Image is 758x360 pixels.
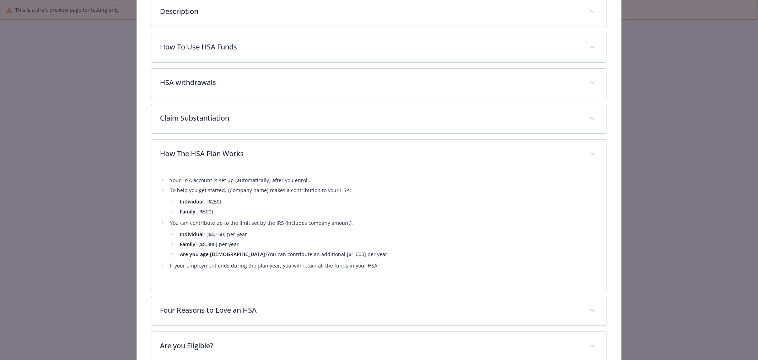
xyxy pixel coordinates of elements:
[168,186,598,216] li: To help you get started, {Company name] makes a contribution to your HSA:
[160,305,581,316] p: Four Reasons to Love an HSA
[151,33,607,62] div: How To Use HSA Funds
[178,250,598,259] li: You can contribute an additional [$1,000] per year
[160,6,581,17] p: Description
[180,241,195,248] strong: Family
[151,296,607,325] div: Four Reasons to Love an HSA
[151,140,607,169] div: How The HSA Plan Works
[178,207,598,216] li: : [$500]
[168,261,598,270] li: If your employment ends during the plan year, you will retain all the funds in your HSA.
[160,42,581,52] p: How To Use HSA Funds
[160,148,581,159] p: How The HSA Plan Works
[151,104,607,133] div: Claim Substantiation
[160,77,581,88] p: HSA withdrawals​
[180,208,195,215] strong: Family
[151,169,607,290] div: How The HSA Plan Works
[178,240,598,249] li: : [$8,300] per year
[160,340,581,351] p: Are you Eligible?
[178,230,598,239] li: : [$4,150] per year
[180,231,204,238] strong: Individual
[151,69,607,98] div: HSA withdrawals​
[178,197,598,206] li: : [$250]
[168,219,598,259] li: You can contribute up to the limit set by the IRS (includes company amount).
[168,176,598,185] li: Your HSA account is set up [automatically] after you enroll.
[180,198,204,205] strong: Individual
[180,251,267,258] strong: Are you age [DEMOGRAPHIC_DATA]?
[160,113,581,123] p: Claim Substantiation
